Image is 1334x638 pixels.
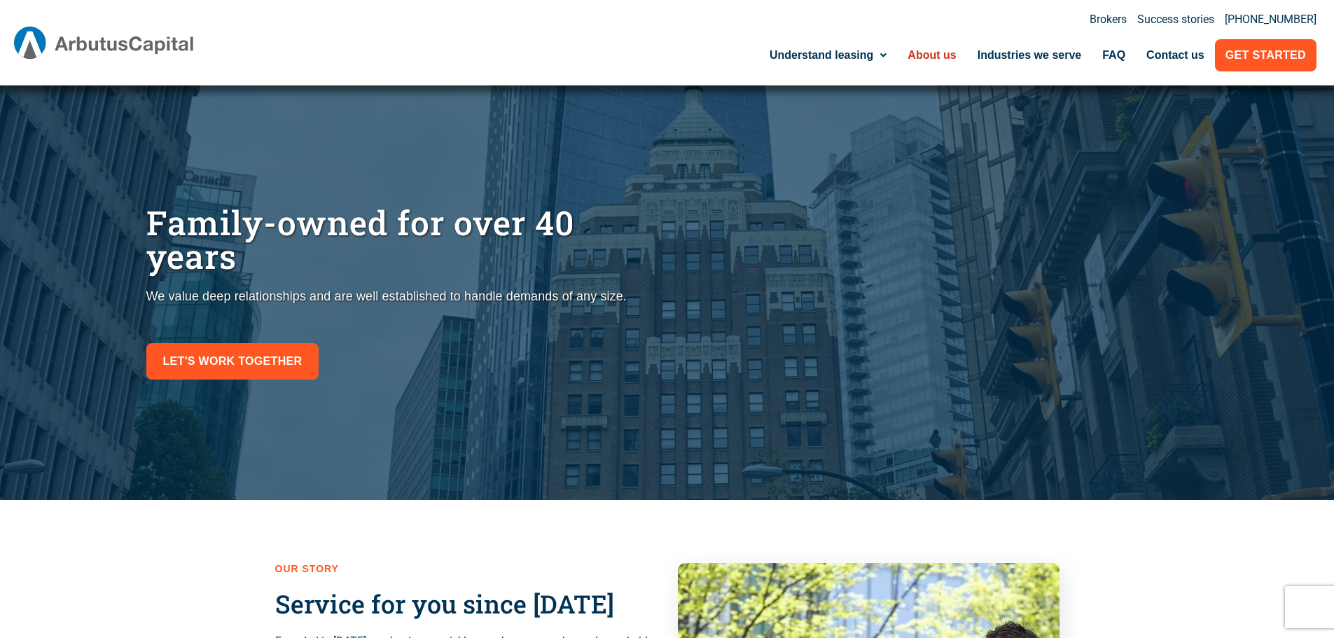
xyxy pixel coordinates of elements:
[146,343,319,380] a: Let's work together
[1225,14,1316,25] a: [PHONE_NUMBER]
[146,206,660,273] h1: Family-owned for over 40 years
[967,39,1092,71] a: Industries we serve
[759,39,897,71] a: Understand leasing
[1090,14,1127,25] a: Brokers
[1137,14,1214,25] a: Success stories
[275,589,657,619] h3: Service for you since [DATE]
[897,39,966,71] a: About us
[1092,39,1136,71] a: FAQ
[146,287,660,306] p: We value deep relationships and are well established to handle demands of any size.
[1215,39,1316,71] a: Get Started
[275,563,657,575] h2: Our Story
[1136,39,1215,71] a: Contact us
[163,352,303,371] span: Let's work together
